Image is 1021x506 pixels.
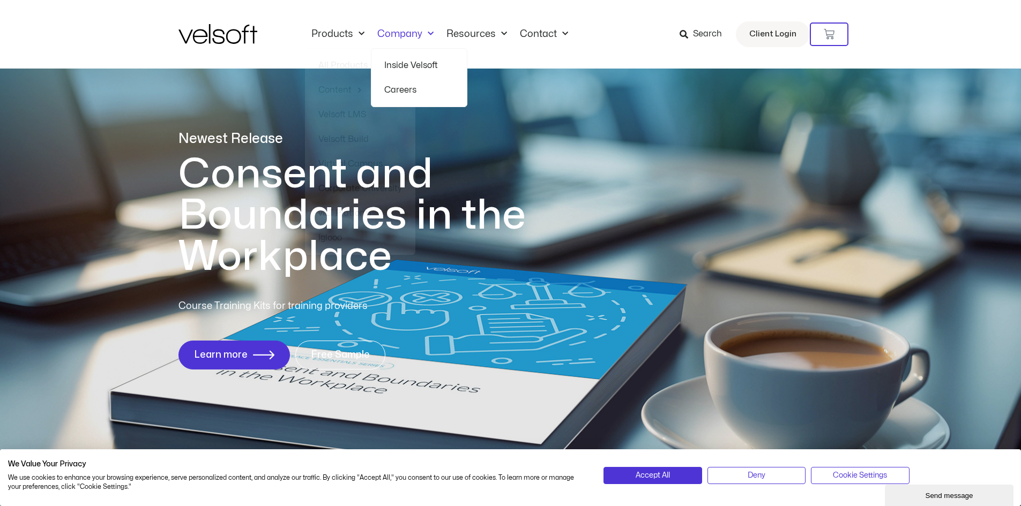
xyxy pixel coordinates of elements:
[8,459,587,469] h2: We Value Your Privacy
[371,48,467,107] ul: CompanyMenu Toggle
[318,102,402,127] a: Velsoft LMS
[603,467,702,484] button: Accept all cookies
[311,350,370,360] span: Free Sample
[736,21,810,47] a: Client Login
[194,350,248,360] span: Learn more
[636,470,670,481] span: Accept All
[833,470,887,481] span: Cookie Settings
[178,130,570,148] p: Newest Release
[749,27,796,41] span: Client Login
[885,482,1016,506] iframe: chat widget
[384,53,454,78] a: Inside Velsoft
[384,78,454,102] a: Careers
[811,467,909,484] button: Adjust cookie preferences
[318,152,402,176] a: Virtual Campus
[318,127,402,152] a: Velsoft Build
[305,28,371,40] a: ProductsMenu Toggle
[178,154,570,277] h1: Consent and Boundaries in the Workplace
[318,201,402,225] a: vILT Platform
[318,176,402,201] a: Corporate University
[680,25,729,43] a: Search
[295,341,385,369] a: Free Sample
[8,473,587,492] p: We use cookies to enhance your browsing experience, serve personalized content, and analyze our t...
[748,470,765,481] span: Deny
[693,27,722,41] span: Search
[318,78,402,102] a: ContentMenu Toggle
[707,467,806,484] button: Deny all cookies
[305,48,415,255] ul: ProductsMenu Toggle
[371,28,440,40] a: CompanyMenu Toggle
[178,24,257,44] img: Velsoft Training Materials
[513,28,575,40] a: ContactMenu Toggle
[305,28,575,40] nav: Menu
[318,53,402,78] a: All Products
[318,225,402,250] a: Iglooo
[440,28,513,40] a: ResourcesMenu Toggle
[178,299,445,314] p: Course Training Kits for training providers
[178,341,290,369] a: Learn more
